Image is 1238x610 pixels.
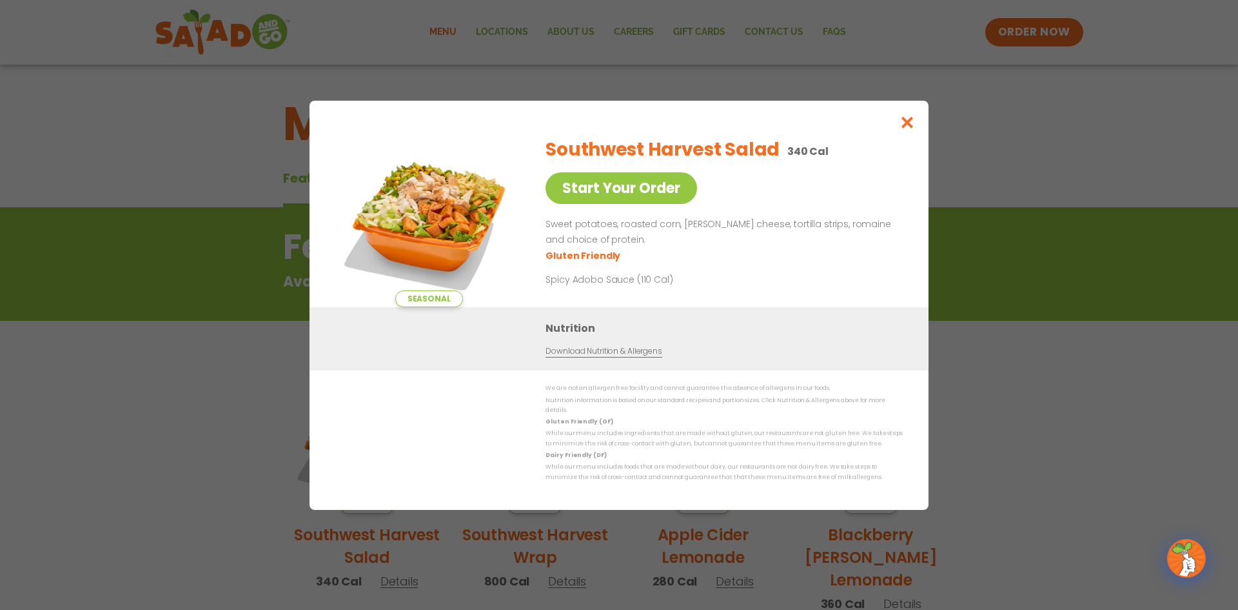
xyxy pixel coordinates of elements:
p: While our menu includes ingredients that are made without gluten, our restaurants are not gluten ... [545,429,903,449]
p: Spicy Adobo Sauce (110 Cal) [545,272,784,286]
img: Featured product photo for Southwest Harvest Salad [339,127,519,307]
button: Close modal [887,101,928,144]
img: wpChatIcon [1168,540,1204,576]
h2: Southwest Harvest Salad [545,136,780,163]
li: Gluten Friendly [545,249,622,262]
a: Download Nutrition & Allergens [545,345,662,358]
p: 340 Cal [787,143,829,159]
p: While our menu includes foods that are made without dairy, our restaurants are not dairy free. We... [545,462,903,482]
a: Start Your Order [545,172,697,204]
p: We are not an allergen free facility and cannot guarantee the absence of allergens in our foods. [545,383,903,393]
strong: Gluten Friendly (GF) [545,418,613,425]
p: Sweet potatoes, roasted corn, [PERSON_NAME] cheese, tortilla strips, romaine and choice of protein. [545,217,898,248]
span: Seasonal [395,290,463,307]
h3: Nutrition [545,320,909,336]
p: Nutrition information is based on our standard recipes and portion sizes. Click Nutrition & Aller... [545,395,903,415]
strong: Dairy Friendly (DF) [545,451,606,459]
